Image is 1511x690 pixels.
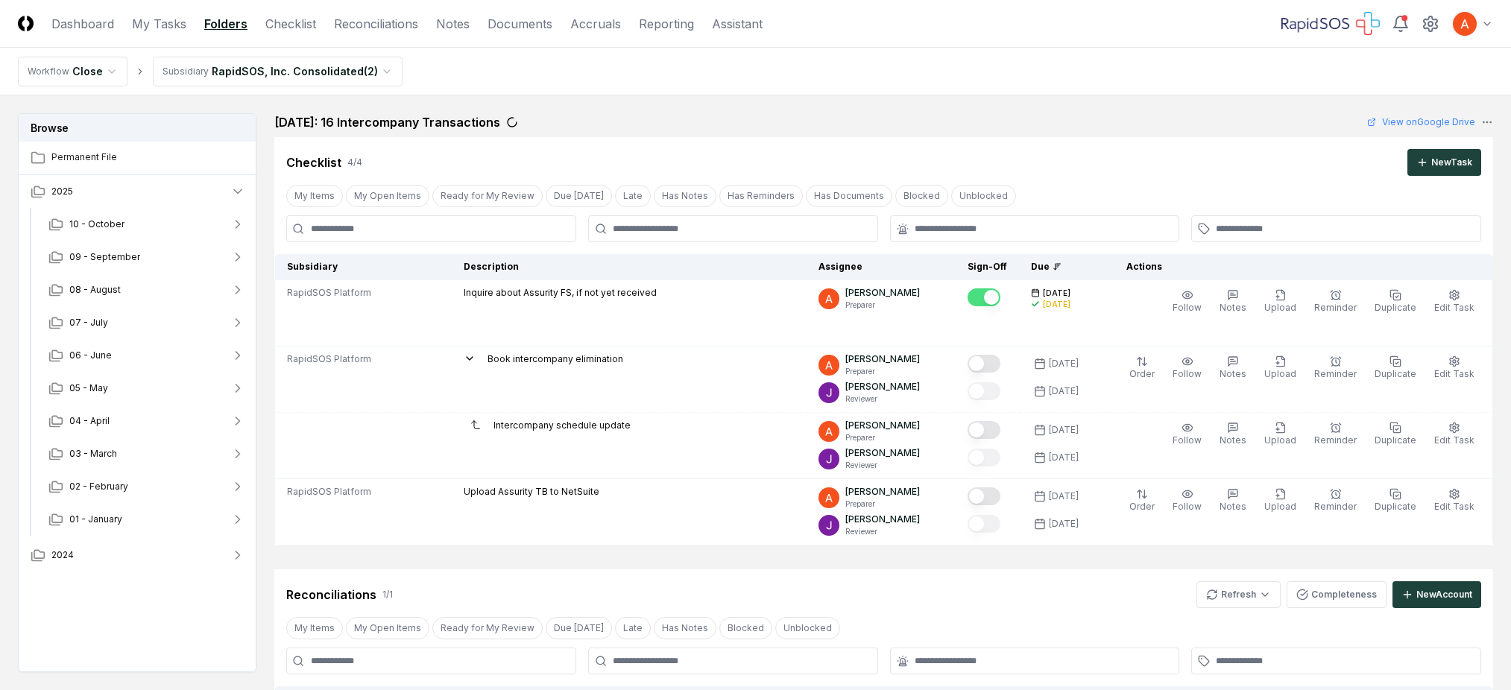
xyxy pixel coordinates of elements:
[1049,451,1079,464] div: [DATE]
[1264,368,1296,379] span: Upload
[968,515,1000,533] button: Mark complete
[968,421,1000,439] button: Mark complete
[1261,286,1299,317] button: Upload
[1220,434,1246,446] span: Notes
[19,208,257,539] div: 2025
[806,185,892,207] button: Has Documents
[1372,485,1419,516] button: Duplicate
[1264,434,1296,446] span: Upload
[845,300,920,311] p: Preparer
[845,352,920,366] p: [PERSON_NAME]
[19,175,257,208] button: 2025
[18,57,403,86] nav: breadcrumb
[845,366,920,377] p: Preparer
[951,185,1016,207] button: Unblocked
[1031,260,1091,273] div: Due
[132,15,186,33] a: My Tasks
[845,393,920,405] p: Reviewer
[845,286,920,300] p: [PERSON_NAME]
[1311,352,1360,384] button: Reminder
[1217,419,1249,450] button: Notes
[69,414,110,428] span: 04 - April
[1217,352,1249,384] button: Notes
[69,480,128,493] span: 02 - February
[1261,352,1299,384] button: Upload
[1261,485,1299,516] button: Upload
[1049,517,1079,531] div: [DATE]
[346,185,429,207] button: My Open Items
[712,15,763,33] a: Assistant
[1126,352,1158,384] button: Order
[493,419,631,432] p: Intercompany schedule update
[1372,419,1419,450] button: Duplicate
[1129,501,1155,512] span: Order
[69,316,108,329] span: 07 - July
[37,208,257,241] button: 10 - October
[719,617,772,639] button: Blocked
[286,153,341,171] div: Checklist
[1220,501,1246,512] span: Notes
[464,485,599,498] p: Upload Assurity TB to NetSuite
[286,617,343,639] button: My Items
[1173,434,1202,446] span: Follow
[1114,260,1481,273] div: Actions
[1281,12,1380,36] img: RapidSOS logo
[1314,501,1357,512] span: Reminder
[51,15,114,33] a: Dashboard
[818,288,839,309] img: ACg8ocK3mdmu6YYpaRl40uhUUGu9oxSxFSb1vbjsnEih2JuwAH1PGA=s96-c
[1170,485,1205,516] button: Follow
[1173,501,1202,512] span: Follow
[488,15,552,33] a: Documents
[1311,485,1360,516] button: Reminder
[37,273,257,306] button: 08 - August
[1434,368,1474,379] span: Edit Task
[287,485,371,498] span: RapidSOS Platform
[968,487,1000,505] button: Mark complete
[845,513,920,526] p: [PERSON_NAME]
[347,156,362,169] div: 4 / 4
[1453,12,1477,36] img: ACg8ocK3mdmu6YYpaRl40uhUUGu9oxSxFSb1vbjsnEih2JuwAH1PGA=s96-c
[275,254,452,280] th: Subsidiary
[51,151,245,164] span: Permanent File
[1416,588,1472,601] div: New Account
[895,185,948,207] button: Blocked
[1217,286,1249,317] button: Notes
[719,185,803,207] button: Has Reminders
[1287,581,1387,608] button: Completeness
[615,617,651,639] button: Late
[51,548,74,562] span: 2024
[1049,384,1079,398] div: [DATE]
[69,349,112,362] span: 06 - June
[968,382,1000,400] button: Mark complete
[69,283,121,297] span: 08 - August
[19,142,257,174] a: Permanent File
[845,460,920,471] p: Reviewer
[19,539,257,572] button: 2024
[265,15,316,33] a: Checklist
[818,421,839,442] img: ACg8ocK3mdmu6YYpaRl40uhUUGu9oxSxFSb1vbjsnEih2JuwAH1PGA=s96-c
[1261,419,1299,450] button: Upload
[1129,368,1155,379] span: Order
[1049,423,1079,437] div: [DATE]
[1434,501,1474,512] span: Edit Task
[287,352,371,366] span: RapidSOS Platform
[18,16,34,31] img: Logo
[1196,581,1281,608] button: Refresh
[51,185,73,198] span: 2025
[1170,352,1205,384] button: Follow
[818,355,839,376] img: ACg8ocK3mdmu6YYpaRl40uhUUGu9oxSxFSb1vbjsnEih2JuwAH1PGA=s96-c
[432,617,543,639] button: Ready for My Review
[775,617,840,639] button: Unblocked
[654,185,716,207] button: Has Notes
[845,432,920,443] p: Preparer
[1173,368,1202,379] span: Follow
[1220,302,1246,313] span: Notes
[1375,368,1416,379] span: Duplicate
[1367,115,1475,129] a: View onGoogle Drive
[69,218,124,231] span: 10 - October
[452,254,807,280] th: Description
[818,449,839,469] img: ACg8ocKTC56tjQR6-o9bi8poVV4j_qMfO6M0RniyL9InnBgkmYdNig=s96-c
[1407,149,1481,176] button: NewTask
[1043,288,1070,299] span: [DATE]
[845,498,920,510] p: Preparer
